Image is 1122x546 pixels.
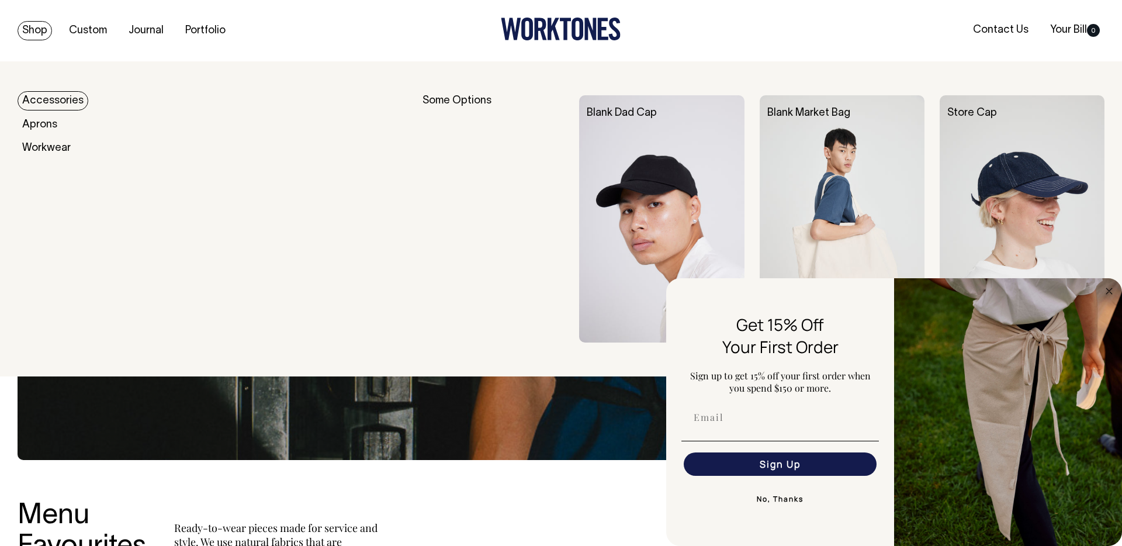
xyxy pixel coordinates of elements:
img: Blank Market Bag [760,95,924,343]
a: Accessories [18,91,88,110]
img: Blank Dad Cap [579,95,744,343]
a: Aprons [18,115,62,134]
button: No, Thanks [681,488,879,511]
a: Journal [124,21,168,40]
a: Blank Market Bag [767,108,850,118]
a: Your Bill0 [1045,20,1104,40]
a: Store Cap [947,108,997,118]
span: Get 15% Off [736,313,824,336]
span: Sign up to get 15% off your first order when you spend $150 or more. [690,369,871,394]
div: Some Options [423,95,564,343]
input: Email [684,406,877,429]
button: Sign Up [684,452,877,476]
span: 0 [1087,24,1100,37]
a: Shop [18,21,52,40]
a: Custom [64,21,112,40]
button: Close dialog [1102,284,1116,298]
a: Workwear [18,139,75,158]
a: Blank Dad Cap [587,108,657,118]
a: Portfolio [181,21,230,40]
div: FLYOUT Form [666,278,1122,546]
img: 5e34ad8f-4f05-4173-92a8-ea475ee49ac9.jpeg [894,278,1122,546]
img: Store Cap [940,95,1104,343]
span: Your First Order [722,336,839,358]
a: Contact Us [968,20,1033,40]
